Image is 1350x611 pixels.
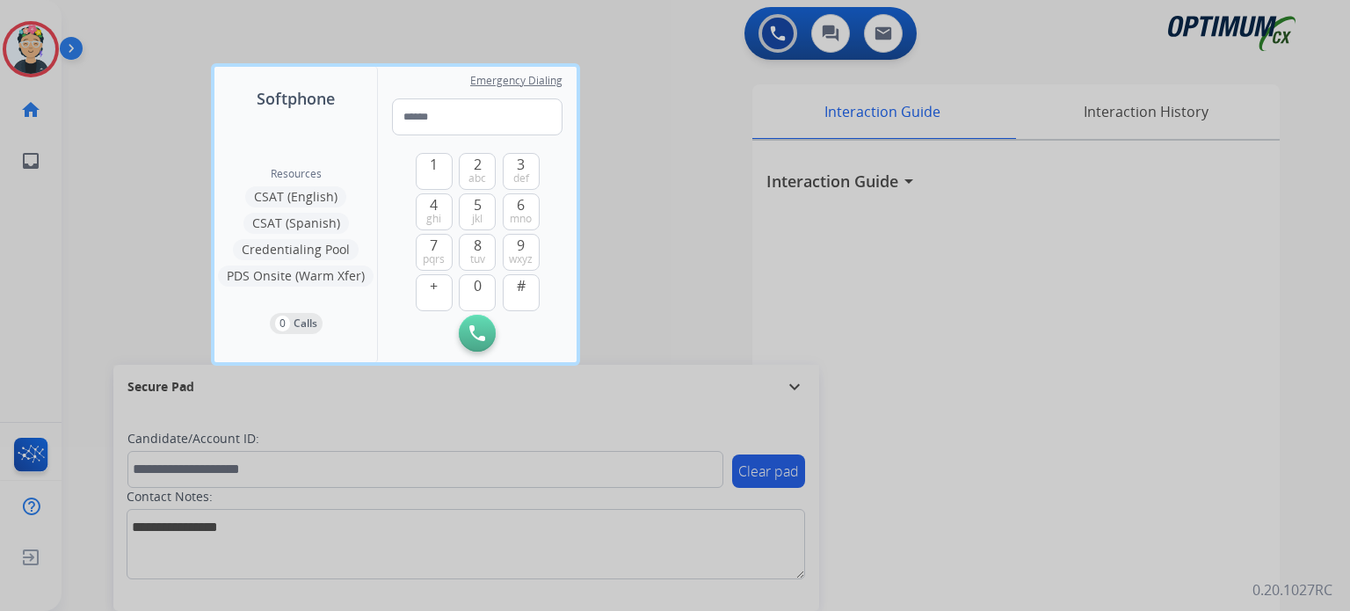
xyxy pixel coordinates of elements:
button: 5jkl [459,193,496,230]
span: 9 [517,235,525,256]
span: + [430,275,438,296]
span: def [513,171,529,185]
p: Calls [294,316,317,331]
span: tuv [470,252,485,266]
span: 2 [474,154,482,175]
button: CSAT (English) [245,186,346,207]
button: 9wxyz [503,234,540,271]
span: 4 [430,194,438,215]
span: Emergency Dialing [470,74,562,88]
span: 5 [474,194,482,215]
span: 1 [430,154,438,175]
button: # [503,274,540,311]
span: # [517,275,526,296]
span: Softphone [257,86,335,111]
button: CSAT (Spanish) [243,213,349,234]
span: ghi [426,212,441,226]
button: + [416,274,453,311]
span: jkl [472,212,483,226]
span: 8 [474,235,482,256]
p: 0 [275,316,290,331]
button: Credentialing Pool [233,239,359,260]
p: 0.20.1027RC [1252,579,1332,600]
button: 4ghi [416,193,453,230]
span: pqrs [423,252,445,266]
span: 0 [474,275,482,296]
span: Resources [271,167,322,181]
img: call-button [469,325,485,341]
button: 0Calls [270,313,323,334]
button: 3def [503,153,540,190]
button: 6mno [503,193,540,230]
span: 3 [517,154,525,175]
span: abc [468,171,486,185]
button: 8tuv [459,234,496,271]
button: 7pqrs [416,234,453,271]
span: 6 [517,194,525,215]
span: mno [510,212,532,226]
span: wxyz [509,252,533,266]
span: 7 [430,235,438,256]
button: 2abc [459,153,496,190]
button: 1 [416,153,453,190]
button: 0 [459,274,496,311]
button: PDS Onsite (Warm Xfer) [218,265,374,287]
